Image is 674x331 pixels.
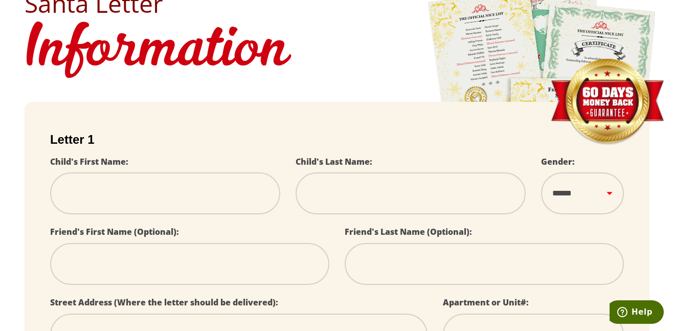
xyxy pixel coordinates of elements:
label: Street Address (Where the letter should be delivered): [50,297,278,308]
label: Gender: [541,156,575,167]
iframe: Opens a widget where you can find more information [610,300,664,326]
h1: Information [25,16,649,86]
label: Apartment or Unit#: [443,297,529,308]
label: Friend's First Name (Optional): [50,226,179,237]
label: Friend's Last Name (Optional): [345,226,472,237]
label: Child's Last Name: [296,156,372,167]
label: Child's First Name: [50,156,128,167]
h2: Letter 1 [50,133,624,147]
img: Money Back Guarantee [550,58,665,146]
